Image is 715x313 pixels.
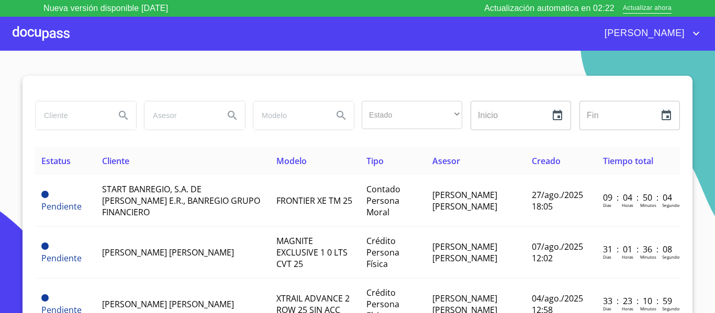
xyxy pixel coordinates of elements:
[276,235,348,270] span: MAGNITE EXCLUSIVE 1 0 LTS CVT 25
[36,101,107,130] input: search
[623,3,672,14] span: Actualizar ahora
[41,191,49,198] span: Pendiente
[603,155,653,167] span: Tiempo total
[662,254,682,260] p: Segundos
[662,306,682,311] p: Segundos
[41,242,49,250] span: Pendiente
[603,295,674,307] p: 33 : 23 : 10 : 59
[432,241,497,264] span: [PERSON_NAME] [PERSON_NAME]
[622,254,633,260] p: Horas
[144,101,216,130] input: search
[43,2,168,15] p: Nueva versión disponible [DATE]
[41,201,82,212] span: Pendiente
[622,202,633,208] p: Horas
[603,254,611,260] p: Dias
[432,155,460,167] span: Asesor
[41,294,49,302] span: Pendiente
[640,306,656,311] p: Minutos
[597,25,690,42] span: [PERSON_NAME]
[366,155,384,167] span: Tipo
[603,244,674,255] p: 31 : 01 : 36 : 08
[484,2,615,15] p: Actualización automatica en 02:22
[603,306,611,311] p: Dias
[532,189,583,212] span: 27/ago./2025 18:05
[102,155,129,167] span: Cliente
[603,192,674,203] p: 09 : 04 : 50 : 04
[640,254,656,260] p: Minutos
[532,155,561,167] span: Creado
[622,306,633,311] p: Horas
[640,202,656,208] p: Minutos
[276,155,307,167] span: Modelo
[329,103,354,128] button: Search
[102,183,260,218] span: START BANREGIO, S.A. DE [PERSON_NAME] E.R., BANREGIO GRUPO FINANCIERO
[532,241,583,264] span: 07/ago./2025 12:02
[597,25,702,42] button: account of current user
[102,298,234,310] span: [PERSON_NAME] [PERSON_NAME]
[276,195,352,206] span: FRONTIER XE TM 25
[41,252,82,264] span: Pendiente
[366,235,399,270] span: Crédito Persona Física
[432,189,497,212] span: [PERSON_NAME] [PERSON_NAME]
[603,202,611,208] p: Dias
[362,101,462,129] div: ​
[662,202,682,208] p: Segundos
[41,155,71,167] span: Estatus
[111,103,136,128] button: Search
[253,101,325,130] input: search
[220,103,245,128] button: Search
[366,183,400,218] span: Contado Persona Moral
[102,247,234,258] span: [PERSON_NAME] [PERSON_NAME]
